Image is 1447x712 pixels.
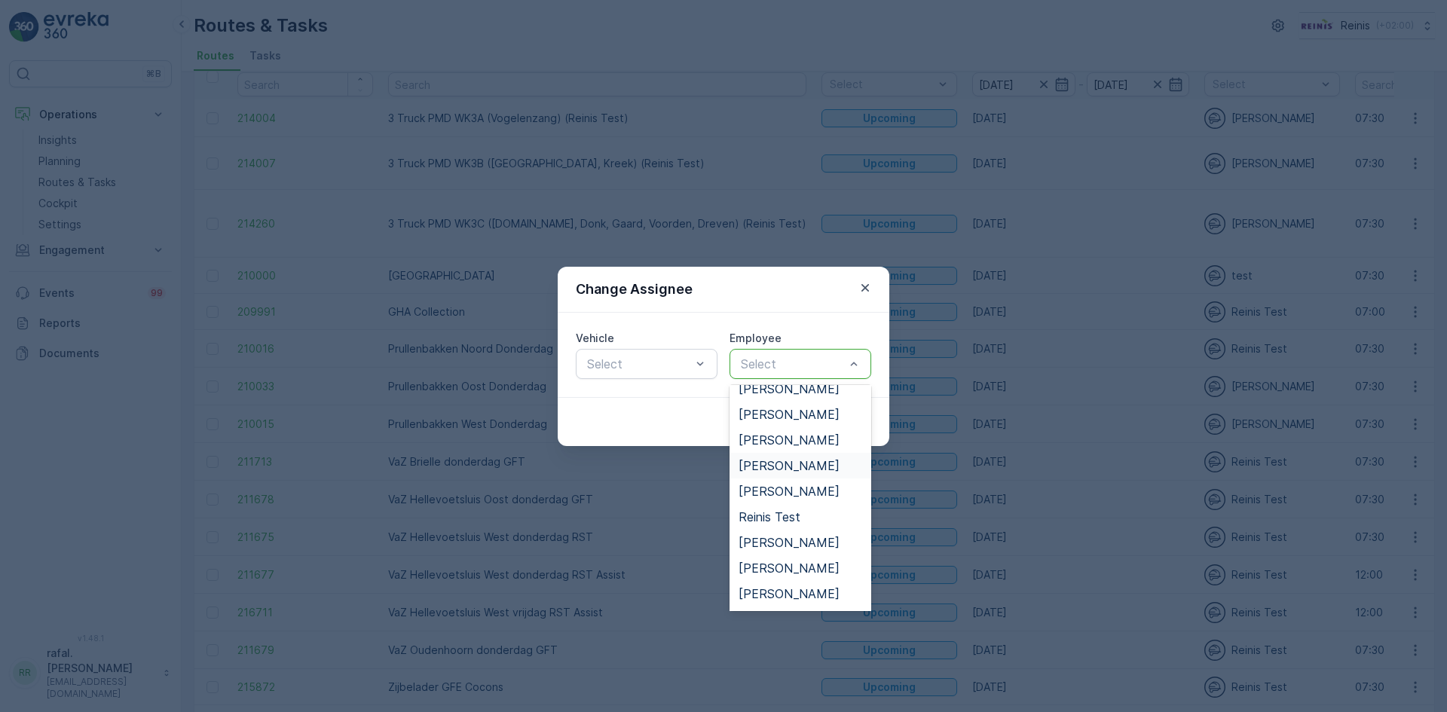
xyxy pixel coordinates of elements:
p: Select [741,355,845,373]
span: [PERSON_NAME] [739,433,840,447]
span: [PERSON_NAME] [739,561,840,575]
p: Select [587,355,691,373]
p: Change Assignee [576,279,693,300]
span: [PERSON_NAME] [739,536,840,549]
span: [PERSON_NAME] [739,459,840,472]
span: [PERSON_NAME] [739,484,840,498]
span: Reinis Test [739,510,800,524]
span: [PERSON_NAME] [739,408,840,421]
span: [PERSON_NAME] [739,382,840,396]
label: Vehicle [576,332,614,344]
span: [PERSON_NAME] [739,587,840,600]
label: Employee [730,332,782,344]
